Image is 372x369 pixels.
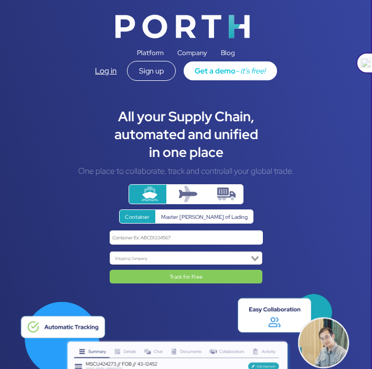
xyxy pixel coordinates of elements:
a: Track for Free [110,270,262,283]
img: truck-container.svg [217,185,236,203]
a: Log in [95,66,116,76]
a: Platform [131,41,171,64]
span: - it’s free! [236,66,265,76]
a: Get a demo- it’s free! [184,61,277,80]
div: all your global trade. [225,165,294,176]
a: Sign up [127,65,175,76]
div: All your Supply Chain, [18,108,353,125]
input: Container Ex: ABCD1234567 [110,230,263,245]
div: in one place [18,143,353,161]
a: Blog [214,41,242,64]
div: Search for option [110,251,262,266]
span: Get a demo [195,66,236,76]
label: Container [119,209,156,223]
div: automated and unified [18,125,353,143]
a: Company [171,41,214,64]
img: plane.svg [179,185,197,203]
input: Search for option [111,254,249,262]
label: Master [PERSON_NAME] of Lading [155,209,254,223]
div: One place to collaborate, track and control [78,165,225,176]
div: Sign up [127,61,175,81]
img: ship.svg [141,185,159,203]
